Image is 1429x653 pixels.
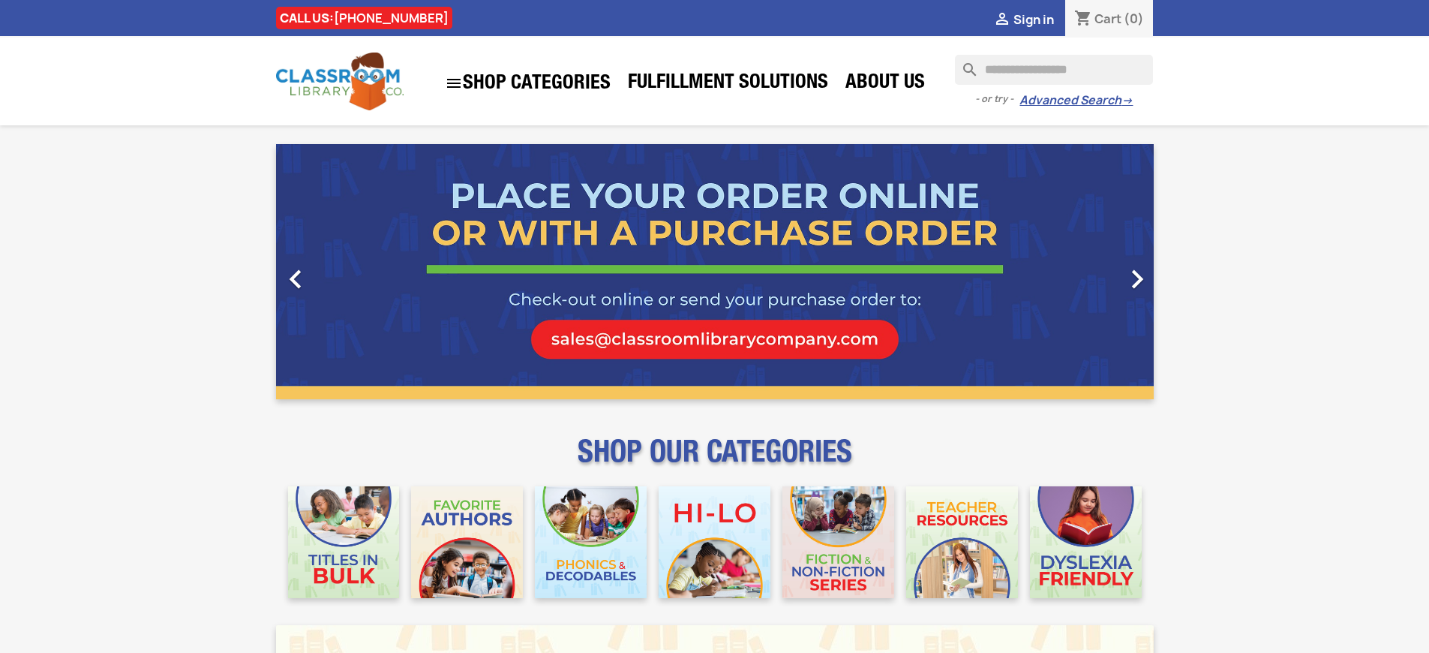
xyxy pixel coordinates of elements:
a: Previous [276,144,408,399]
img: CLC_Phonics_And_Decodables_Mobile.jpg [535,486,647,598]
span: Sign in [1013,11,1054,28]
span: Cart [1094,11,1121,27]
img: CLC_HiLo_Mobile.jpg [659,486,770,598]
a: Next [1022,144,1154,399]
img: CLC_Fiction_Nonfiction_Mobile.jpg [782,486,894,598]
img: CLC_Dyslexia_Mobile.jpg [1030,486,1142,598]
ul: Carousel container [276,144,1154,399]
input: Search [955,55,1153,85]
a: About Us [838,69,932,99]
img: CLC_Bulk_Mobile.jpg [288,486,400,598]
i:  [277,260,314,298]
i:  [1118,260,1156,298]
span: (0) [1124,11,1144,27]
div: CALL US: [276,7,452,29]
i: shopping_cart [1074,11,1092,29]
a: [PHONE_NUMBER] [334,10,449,26]
a: Fulfillment Solutions [620,69,836,99]
i: search [955,55,973,73]
span: → [1121,93,1133,108]
img: Classroom Library Company [276,53,404,110]
i:  [993,11,1011,29]
span: - or try - [975,92,1019,107]
i:  [445,74,463,92]
img: CLC_Teacher_Resources_Mobile.jpg [906,486,1018,598]
img: CLC_Favorite_Authors_Mobile.jpg [411,486,523,598]
a:  Sign in [993,11,1054,28]
a: SHOP CATEGORIES [437,67,618,100]
p: SHOP OUR CATEGORIES [276,447,1154,474]
a: Advanced Search→ [1019,93,1133,108]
